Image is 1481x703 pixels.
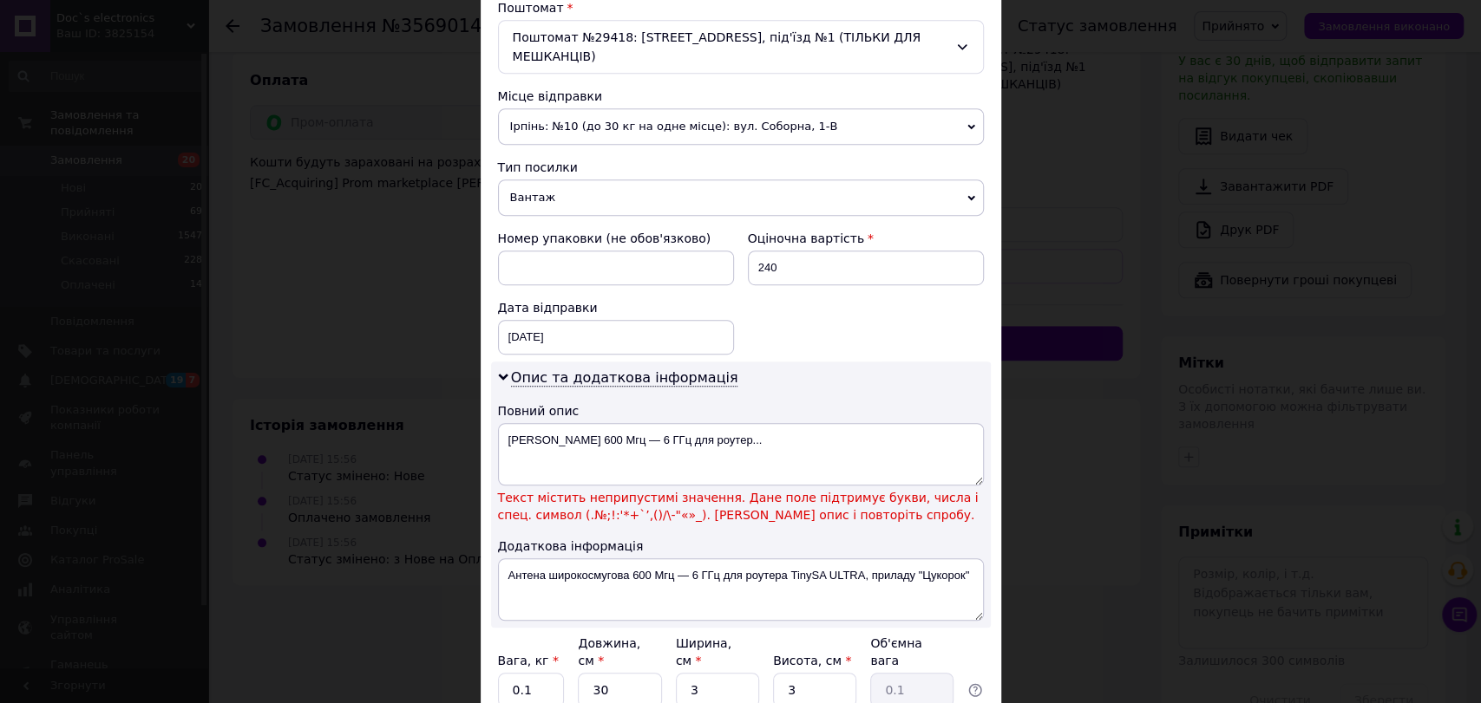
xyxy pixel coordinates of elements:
span: Опис та додаткова інформація [511,369,738,387]
textarea: [PERSON_NAME] 600 Мгц — 6 ГГц для роутер... [498,423,984,485]
div: Номер упаковки (не обов'язково) [498,230,734,247]
label: Довжина, см [578,636,640,667]
label: Вага, кг [498,654,559,667]
span: Текст містить неприпустимі значення. Дане поле підтримує букви, числа і спец. символ (.№;!:'*+`’,... [498,489,984,524]
span: Місце відправки [498,89,603,103]
div: Дата відправки [498,299,734,316]
label: Висота, см [773,654,851,667]
span: Вантаж [498,179,984,216]
div: Поштомат №29418: [STREET_ADDRESS], під'їзд №1 (ТІЛЬКИ ДЛЯ МЕШКАНЦІВ) [498,20,984,74]
textarea: Антена широкосмугова 600 Мгц — 6 ГГц для роутера TinySA ULTRA, приладу "Цукорок" [498,558,984,621]
div: Додаткова інформація [498,537,984,555]
span: Ірпінь: №10 (до 30 кг на одне місце): вул. Соборна, 1-В [498,108,984,145]
div: Оціночна вартість [748,230,984,247]
div: Об'ємна вага [870,635,953,669]
span: Тип посилки [498,160,578,174]
label: Ширина, см [676,636,731,667]
div: Повний опис [498,402,984,420]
